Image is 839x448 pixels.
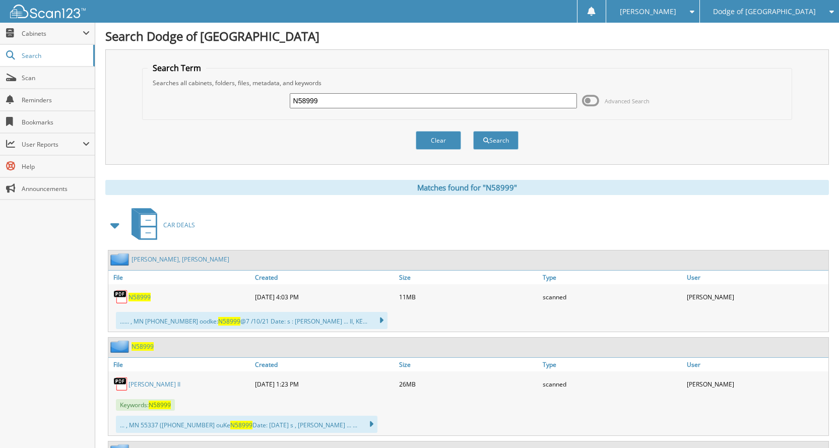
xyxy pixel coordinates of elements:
div: scanned [540,374,684,394]
span: [PERSON_NAME] [620,9,676,15]
span: Advanced Search [605,97,650,105]
a: User [684,271,828,284]
legend: Search Term [148,62,206,74]
div: [PERSON_NAME] [684,374,828,394]
a: Size [397,271,541,284]
div: [PERSON_NAME] [684,287,828,307]
span: Bookmarks [22,118,90,126]
a: [PERSON_NAME] II [128,380,180,389]
span: Help [22,162,90,171]
a: Type [540,358,684,371]
div: [DATE] 1:23 PM [252,374,397,394]
a: [PERSON_NAME], [PERSON_NAME] [132,255,229,264]
span: N58999 [218,317,240,326]
button: Search [473,131,519,150]
span: Dodge of [GEOGRAPHIC_DATA] [713,9,816,15]
a: N58999 [132,342,154,351]
span: Keywords: [116,399,175,411]
a: File [108,271,252,284]
div: ... , MN 55337 ([PHONE_NUMBER] ouKe Date: [DATE] s , [PERSON_NAME] ... ... [116,416,377,433]
div: [DATE] 4:03 PM [252,287,397,307]
span: Reminders [22,96,90,104]
span: Announcements [22,184,90,193]
iframe: Chat Widget [789,400,839,448]
div: 26MB [397,374,541,394]
div: 11MB [397,287,541,307]
a: File [108,358,252,371]
div: scanned [540,287,684,307]
a: Created [252,271,397,284]
span: N58999 [230,421,252,429]
h1: Search Dodge of [GEOGRAPHIC_DATA] [105,28,829,44]
span: Search [22,51,88,60]
img: PDF.png [113,289,128,304]
img: folder2.png [110,340,132,353]
a: CAR DEALS [125,205,195,245]
img: PDF.png [113,376,128,392]
span: Cabinets [22,29,83,38]
div: Matches found for "N58999" [105,180,829,195]
a: Type [540,271,684,284]
a: N58999 [128,293,151,301]
a: Size [397,358,541,371]
div: Searches all cabinets, folders, files, metadata, and keywords [148,79,787,87]
span: User Reports [22,140,83,149]
a: User [684,358,828,371]
img: folder2.png [110,253,132,266]
span: N58999 [149,401,171,409]
div: ...... , MN [PHONE_NUMBER] oodke: @7 /10/21 Date: s : [PERSON_NAME] ... II, KE... [116,312,388,329]
span: CAR DEALS [163,221,195,229]
a: Created [252,358,397,371]
span: Scan [22,74,90,82]
img: scan123-logo-white.svg [10,5,86,18]
button: Clear [416,131,461,150]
